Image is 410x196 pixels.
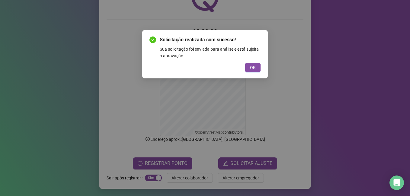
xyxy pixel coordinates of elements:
[160,46,261,59] div: Sua solicitação foi enviada para análise e está sujeita a aprovação.
[250,64,256,71] span: OK
[245,63,261,72] button: OK
[160,36,261,43] span: Solicitação realizada com sucesso!
[149,36,156,43] span: check-circle
[389,175,404,190] div: Open Intercom Messenger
